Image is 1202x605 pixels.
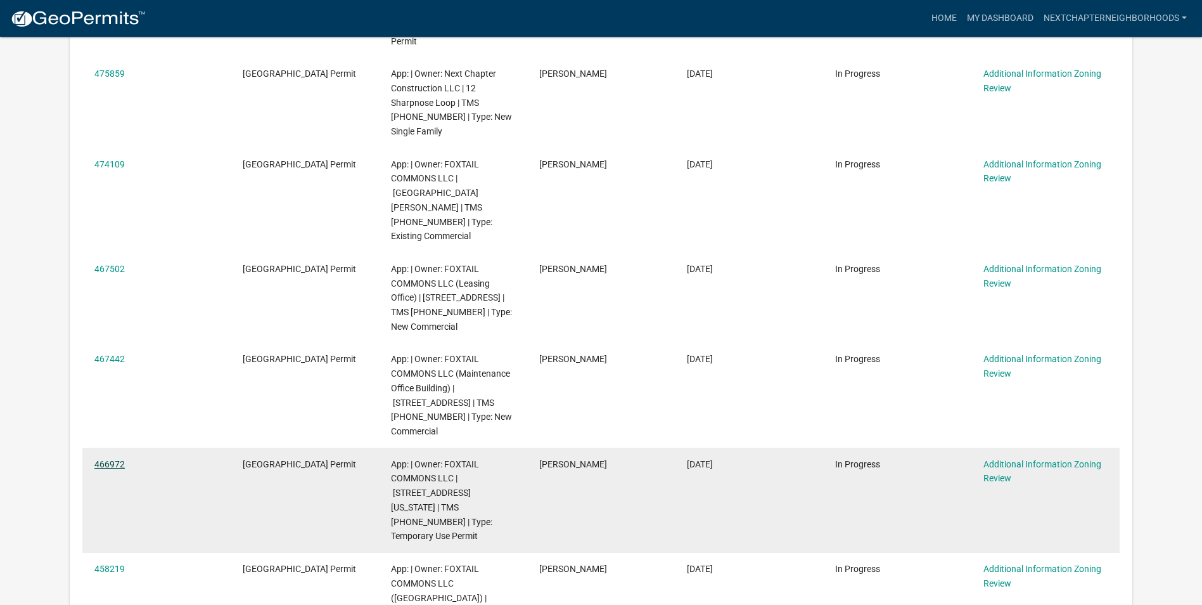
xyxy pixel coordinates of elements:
[835,459,880,469] span: In Progress
[687,354,713,364] span: 08/21/2025
[983,159,1101,184] a: Additional Information Zoning Review
[94,68,125,79] a: 475859
[94,159,125,169] a: 474109
[962,6,1039,30] a: My Dashboard
[687,68,713,79] span: 09/09/2025
[391,68,512,136] span: App: | Owner: Next Chapter Construction LLC | 12 Sharpnose Loop | TMS 081-00-03-030 | Type: New S...
[983,264,1101,289] a: Additional Information Zoning Review
[243,564,356,574] span: Jasper County Building Permit
[983,68,1101,93] a: Additional Information Zoning Review
[1039,6,1192,30] a: Nextchapterneighborhoods
[835,354,880,364] span: In Progress
[687,564,713,574] span: 08/01/2025
[983,564,1101,589] a: Additional Information Zoning Review
[539,354,607,364] span: Preston Parfitt
[835,159,880,169] span: In Progress
[243,68,356,79] span: Jasper County Building Permit
[687,159,713,169] span: 09/05/2025
[94,354,125,364] a: 467442
[983,459,1101,484] a: Additional Information Zoning Review
[835,68,880,79] span: In Progress
[926,6,962,30] a: Home
[243,159,356,169] span: Jasper County Building Permit
[539,68,607,79] span: Preston Parfitt
[539,264,607,274] span: Preston Parfitt
[391,264,512,332] span: App: | Owner: FOXTAIL COMMONS LLC (Leasing Office) | 53 Foxtail Drive, Ridgeland SC | TMS 081-00-...
[391,459,492,542] span: App: | Owner: FOXTAIL COMMONS LLC | 6 Leatherback Lane Ridgeland South Carolina | TMS 081-00-03-0...
[687,264,713,274] span: 08/21/2025
[391,354,512,436] span: App: | Owner: FOXTAIL COMMONS LLC (Maintenance Office Building) | 12 Leatherback Ln | TMS 081-00-...
[243,354,356,364] span: Jasper County Building Permit
[835,264,880,274] span: In Progress
[835,564,880,574] span: In Progress
[94,264,125,274] a: 467502
[687,459,713,469] span: 08/20/2025
[94,564,125,574] a: 458219
[243,459,356,469] span: Jasper County Building Permit
[983,354,1101,379] a: Additional Information Zoning Review
[539,564,607,574] span: Preston Parfitt
[94,459,125,469] a: 466972
[539,459,607,469] span: Preston Parfitt
[243,264,356,274] span: Jasper County Building Permit
[539,159,607,169] span: Preston Parfitt
[391,159,492,242] span: App: | Owner: FOXTAIL COMMONS LLC | Okatie Hwy & Old Marsh Road | TMS 081-00-03-030 | Type: Exist...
